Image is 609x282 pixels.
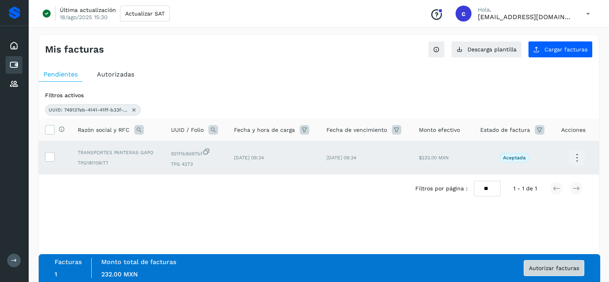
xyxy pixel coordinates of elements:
[60,14,108,21] p: 18/ago/2025 15:30
[120,6,170,22] button: Actualizar SAT
[529,265,579,271] span: Autorizar facturas
[78,126,130,134] span: Razón social y RFC
[45,104,141,116] div: UUID: 749137eb-4141-41ff-b33f-921f1b9d97bf
[45,91,593,100] div: Filtros activos
[419,155,449,161] span: $232.00 MXN
[171,161,221,168] span: TPG 4273
[419,126,460,134] span: Monto efectivo
[101,270,138,278] span: 232.00 MXN
[171,126,204,134] span: UUID / Folio
[6,56,22,74] div: Cuentas por pagar
[43,70,78,78] span: Pendientes
[468,47,517,52] span: Descarga plantilla
[480,126,530,134] span: Estado de factura
[326,126,387,134] span: Fecha de vencimiento
[503,155,526,161] p: Aceptada
[234,126,295,134] span: Fecha y hora de carga
[326,155,356,161] span: [DATE] 09:34
[234,155,264,161] span: [DATE] 09:34
[478,6,574,13] p: Hola,
[55,258,82,266] label: Facturas
[78,149,158,156] span: TRANSPORTES PANTERAS GAPO
[451,41,522,58] button: Descarga plantilla
[415,184,468,193] span: Filtros por página :
[97,70,134,78] span: Autorizadas
[101,258,176,266] label: Monto total de facturas
[45,44,104,55] h4: Mis facturas
[49,106,128,114] span: UUID: 749137eb-4141-41ff-b33f-921f1b9d97bf
[60,6,116,14] p: Última actualización
[125,11,165,16] span: Actualizar SAT
[78,159,158,166] span: TPG181106IT7
[171,148,221,157] span: 921f1b9d97bf
[478,13,574,21] p: cxp@53cargo.com
[6,37,22,55] div: Inicio
[544,47,587,52] span: Cargar facturas
[513,184,537,193] span: 1 - 1 de 1
[6,75,22,93] div: Proveedores
[55,270,57,278] span: 1
[528,41,593,58] button: Cargar facturas
[524,260,584,276] button: Autorizar facturas
[561,126,585,134] span: Acciones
